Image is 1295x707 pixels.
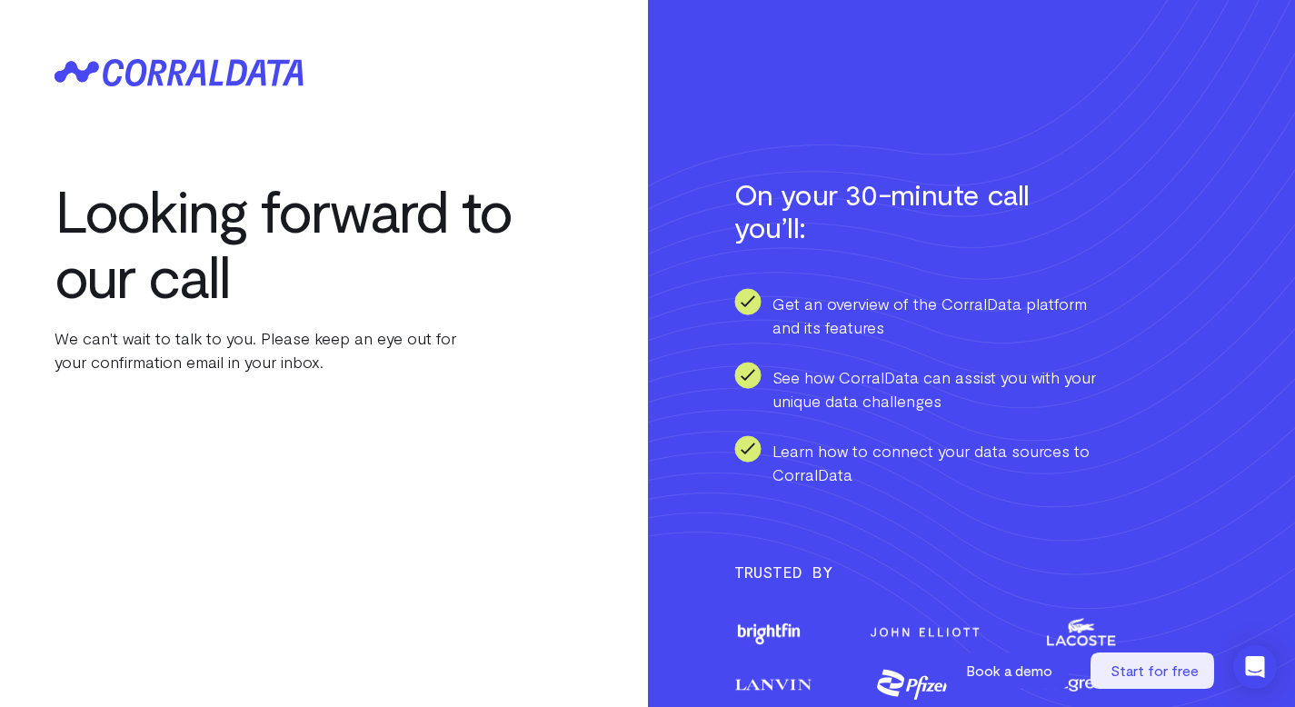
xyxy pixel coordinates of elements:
a: Start for free [1091,652,1218,689]
p: We can't wait to talk to you. Please keep an eye out for your confirmation email in your inbox. [55,326,527,373]
a: Book a demo [945,652,1072,689]
div: Open Intercom Messenger [1233,645,1277,689]
span: Book a demo [966,662,1052,679]
li: Learn how to connect your data sources to CorralData [734,435,1116,486]
li: Get an overview of the CorralData platform and its features [734,288,1116,339]
h3: Trusted By [734,559,1241,584]
li: See how CorralData can assist you with your unique data challenges [734,362,1116,413]
h1: Looking forward to our call [55,177,527,308]
span: Start for free [1111,662,1199,679]
h2: On your 30-minute call you’ll: [734,177,1061,243]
